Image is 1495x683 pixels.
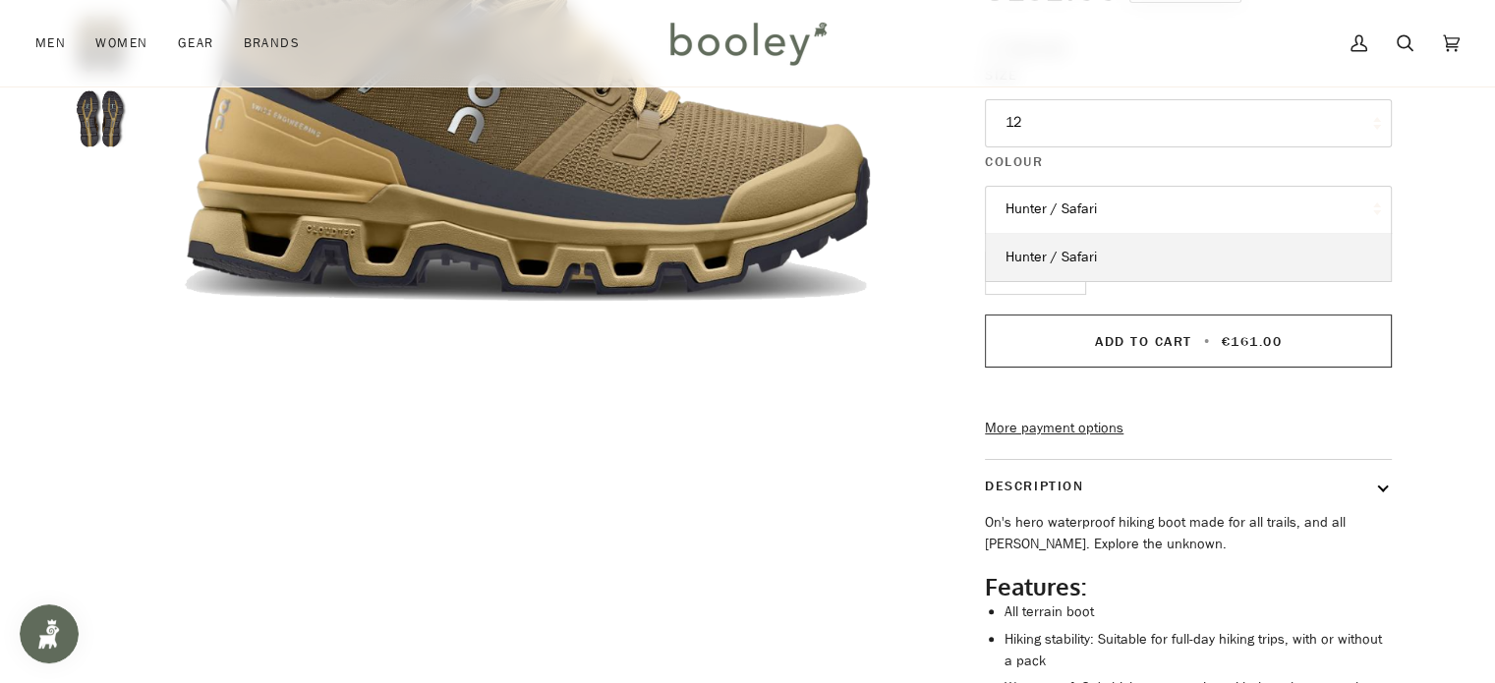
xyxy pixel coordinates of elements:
a: Hunter / Safari [986,233,1391,282]
span: Women [95,33,147,53]
span: Colour [985,151,1043,172]
span: Hunter / Safari [1006,248,1097,266]
button: Add to Cart • €161.00 [985,314,1392,368]
img: On Running Men's Cloudrock 2 Waterproof Hunter / Safari - Booley Galway [71,89,130,148]
span: Men [35,33,66,53]
iframe: Button to open loyalty program pop-up [20,604,79,663]
button: Hunter / Safari [985,186,1392,234]
button: 12 [985,99,1392,147]
span: • [1197,332,1216,351]
span: Add to Cart [1095,332,1192,351]
span: €161.00 [1222,332,1283,351]
img: Booley [661,15,834,72]
span: Gear [178,33,214,53]
li: Hiking stability: Suitable for full-day hiking trips, with or without a pack [1005,629,1392,671]
p: On's hero waterproof hiking boot made for all trails, and all [PERSON_NAME]. Explore the unknown. [985,512,1392,554]
li: All terrain boot [1005,601,1392,623]
a: More payment options [985,418,1392,439]
h2: Features: [985,572,1392,601]
button: Description [985,460,1392,512]
span: Brands [243,33,300,53]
